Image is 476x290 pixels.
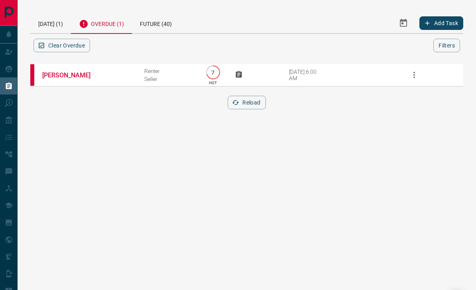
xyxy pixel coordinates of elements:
div: Overdue (1) [71,13,132,34]
div: [DATE] 6:00 AM [289,69,323,81]
p: 7 [210,69,216,75]
div: property.ca [30,64,34,86]
a: [PERSON_NAME] [42,71,102,79]
button: Clear Overdue [33,39,90,52]
p: HOT [209,81,217,85]
div: [DATE] (1) [30,13,71,33]
button: Select Date Range [394,14,413,33]
div: Renter [144,68,191,74]
div: Future (40) [132,13,180,33]
div: Seller [144,76,191,82]
button: Add Task [419,16,463,30]
button: Filters [433,39,460,52]
button: Reload [228,96,266,109]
